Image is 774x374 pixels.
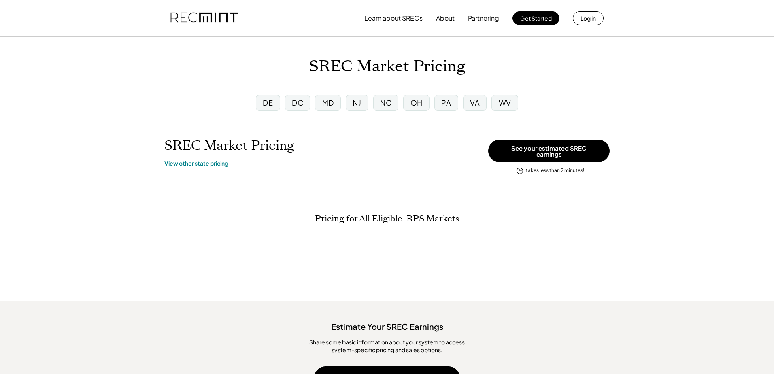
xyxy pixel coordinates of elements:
[512,11,559,25] button: Get Started
[309,57,465,76] h1: SREC Market Pricing
[410,98,423,108] div: OH
[499,98,511,108] div: WV
[526,167,584,174] div: takes less than 2 minutes!
[298,338,476,354] div: ​Share some basic information about your system to access system-specific pricing and sales options.
[470,98,480,108] div: VA
[322,98,334,108] div: MD
[380,98,391,108] div: NC
[573,11,604,25] button: Log in
[488,140,610,162] button: See your estimated SREC earnings
[164,159,228,168] a: View other state pricing
[263,98,273,108] div: DE
[292,98,303,108] div: DC
[441,98,451,108] div: PA
[468,10,499,26] button: Partnering
[436,10,455,26] button: About
[164,138,294,153] h1: SREC Market Pricing
[315,213,459,224] h2: Pricing for All Eligible RPS Markets
[364,10,423,26] button: Learn about SRECs
[353,98,361,108] div: NJ
[8,317,766,332] div: Estimate Your SREC Earnings
[170,4,238,32] img: recmint-logotype%403x.png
